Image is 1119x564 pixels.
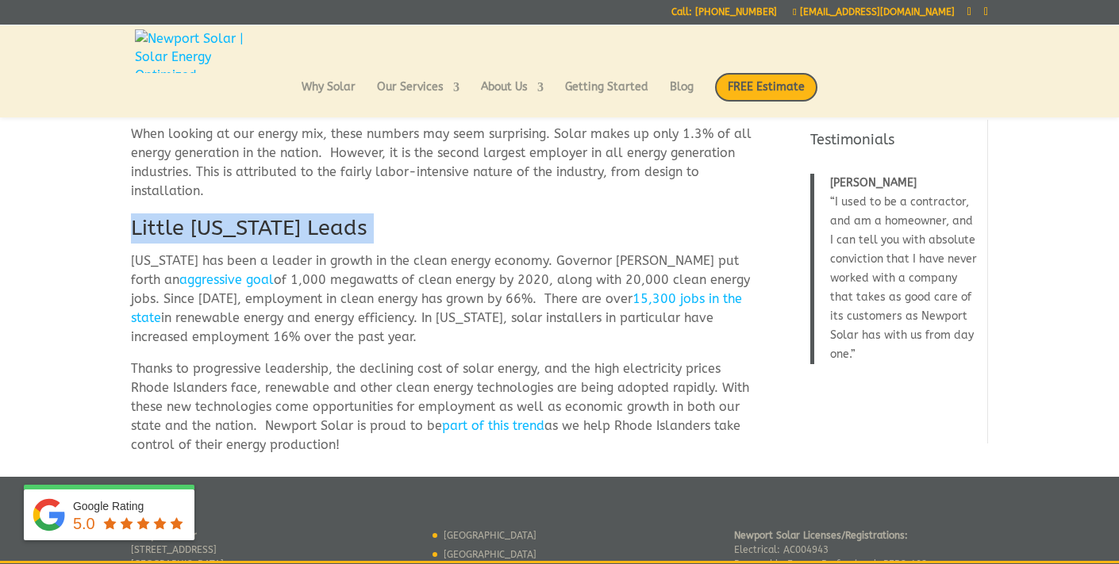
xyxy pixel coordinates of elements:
[131,125,762,213] p: When looking at our energy mix, these numbers may seem surprising. Solar makes up only 1.3% of al...
[131,291,742,325] a: 15,300 jobs in the state
[73,515,95,532] span: 5.0
[131,359,762,455] p: Thanks to progressive leadership, the declining cost of solar energy, and the high electricity pr...
[179,272,274,287] a: aggressive goal
[444,530,536,541] a: [GEOGRAPHIC_DATA]
[565,82,648,109] a: Getting Started
[830,176,917,190] span: [PERSON_NAME]
[135,29,266,73] img: Newport Solar | Solar Energy Optimized.
[671,7,777,24] a: Call: [PHONE_NUMBER]
[442,418,544,433] a: part of this trend
[131,213,762,251] h2: Little [US_STATE] Leads
[302,82,356,109] a: Why Solar
[73,498,186,514] div: Google Rating
[131,530,197,541] strong: Newport Solar
[131,251,762,359] p: [US_STATE] has been a leader in growth in the clean energy economy. Governor [PERSON_NAME] put fo...
[715,73,817,117] a: FREE Estimate
[481,82,544,109] a: About Us
[444,549,536,560] a: [GEOGRAPHIC_DATA]
[377,82,460,109] a: Our Services
[670,82,694,109] a: Blog
[810,130,978,158] h4: Testimonials
[793,6,954,17] a: [EMAIL_ADDRESS][DOMAIN_NAME]
[734,530,908,541] strong: Newport Solar Licenses/Registrations:
[715,73,817,102] span: FREE Estimate
[810,174,978,364] blockquote: I used to be a contractor, and am a homeowner, and I can tell you with absolute conviction that I...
